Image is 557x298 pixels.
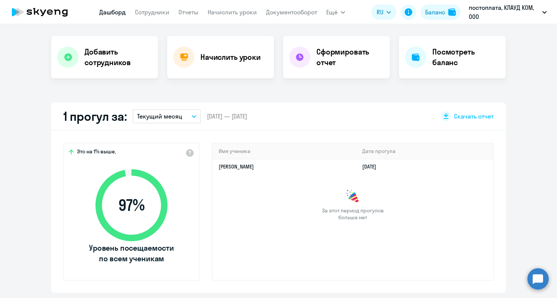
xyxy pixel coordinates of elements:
[178,8,199,16] a: Отчеты
[321,207,385,221] span: За этот период прогулов больше нет
[377,8,383,17] span: RU
[137,112,182,121] p: Текущий месяц
[316,47,384,68] h4: Сформировать отчет
[345,189,360,204] img: congrats
[432,47,500,68] h4: Посмотреть баланс
[135,8,169,16] a: Сотрудники
[207,112,247,120] span: [DATE] — [DATE]
[371,5,396,20] button: RU
[421,5,460,20] button: Балансbalance
[356,144,493,159] th: Дата прогула
[208,8,257,16] a: Начислить уроки
[448,8,456,16] img: balance
[465,3,551,21] button: постоплата, КЛАУД КОМ, ООО
[63,109,127,124] h2: 1 прогул за:
[469,3,539,21] p: постоплата, КЛАУД КОМ, ООО
[326,8,338,17] span: Ещё
[454,112,494,120] span: Скачать отчет
[362,163,382,170] a: [DATE]
[84,47,152,68] h4: Добавить сотрудников
[88,243,175,264] span: Уровень посещаемости по всем ученикам
[213,144,356,159] th: Имя ученика
[200,52,261,62] h4: Начислить уроки
[219,163,254,170] a: [PERSON_NAME]
[133,109,201,123] button: Текущий месяц
[266,8,317,16] a: Документооборот
[88,196,175,214] span: 97 %
[326,5,345,20] button: Ещё
[77,148,116,157] span: Это на 1% выше,
[99,8,126,16] a: Дашборд
[425,8,445,17] div: Баланс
